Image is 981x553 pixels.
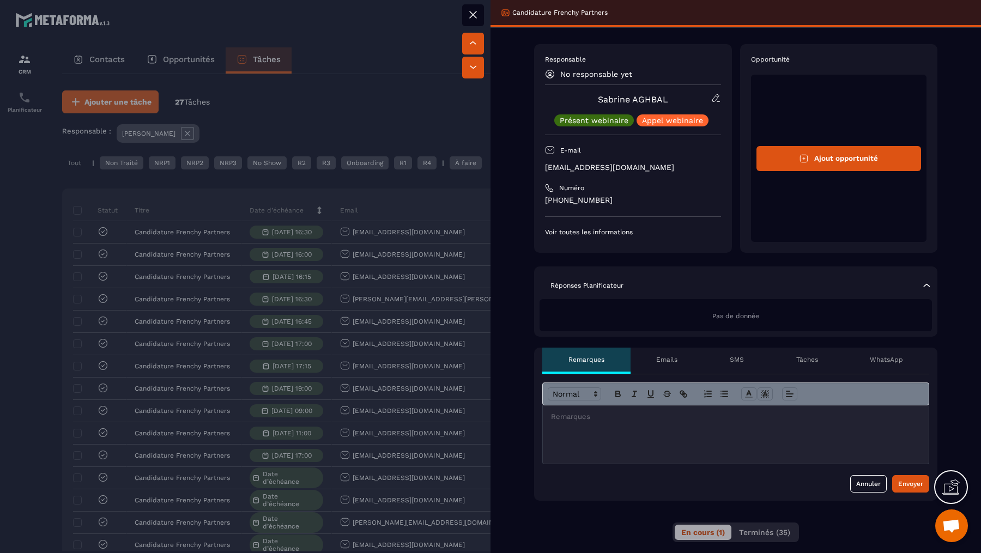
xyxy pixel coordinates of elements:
div: Ouvrir le chat [935,509,968,542]
p: Numéro [559,184,584,192]
p: Opportunité [751,55,927,64]
button: Ajout opportunité [756,146,922,171]
span: Pas de donnée [712,312,759,320]
p: [EMAIL_ADDRESS][DOMAIN_NAME] [545,162,721,173]
p: Responsable [545,55,721,64]
p: E-mail [560,146,581,155]
p: Voir toutes les informations [545,228,721,236]
button: Terminés (35) [732,525,797,540]
div: Envoyer [898,478,923,489]
p: Présent webinaire [560,117,628,124]
p: [PHONE_NUMBER] [545,195,721,205]
span: En cours (1) [681,528,725,537]
p: Emails [656,355,677,364]
button: En cours (1) [675,525,731,540]
p: Tâches [796,355,818,364]
p: No responsable yet [560,70,632,78]
p: Réponses Planificateur [550,281,623,290]
button: Envoyer [892,475,929,493]
p: Appel webinaire [642,117,703,124]
a: Sabrine AGHBAL [598,94,668,105]
p: Candidature Frenchy Partners [512,8,608,17]
span: Terminés (35) [739,528,790,537]
p: WhatsApp [870,355,903,364]
p: SMS [730,355,744,364]
p: Remarques [568,355,604,364]
button: Annuler [850,475,887,493]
